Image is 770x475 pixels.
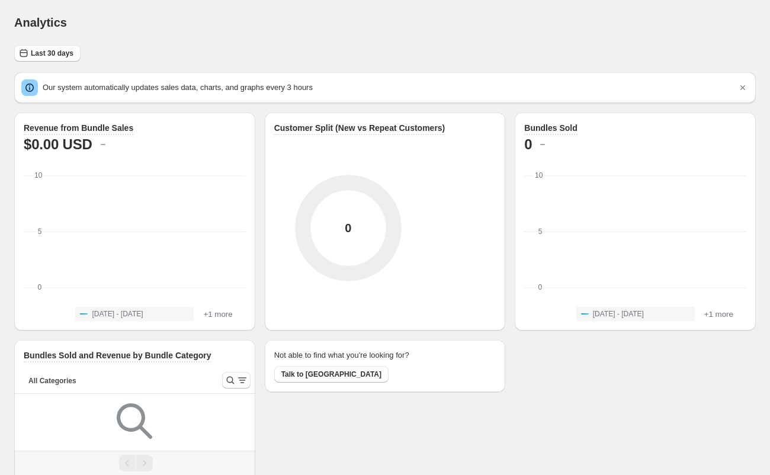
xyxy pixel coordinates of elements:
h3: Bundles Sold [524,122,577,134]
span: Talk to [GEOGRAPHIC_DATA] [281,370,381,379]
text: 5 [38,227,42,236]
button: [DATE] - [DATE] [75,307,194,321]
h2: 0 [524,135,532,154]
button: Talk to [GEOGRAPHIC_DATA] [274,366,389,383]
button: Last 30 days [14,45,81,62]
h3: Revenue from Bundle Sales [24,122,133,134]
button: +1 more [200,307,236,321]
h2: Not able to find what you're looking for? [274,349,409,361]
text: 0 [38,283,42,291]
button: Dismiss notification [734,79,751,96]
button: Search and filter results [222,372,251,389]
h1: Analytics [14,15,67,30]
nav: Pagination [14,451,255,475]
h3: Bundles Sold and Revenue by Bundle Category [24,349,211,361]
h3: Customer Split (New vs Repeat Customers) [274,122,445,134]
span: Our system automatically updates sales data, charts, and graphs every 3 hours [43,83,313,92]
h2: $0.00 USD [24,135,92,154]
span: All Categories [28,376,76,386]
text: 0 [538,283,543,291]
span: [DATE] - [DATE] [593,309,644,319]
text: 10 [34,171,43,179]
img: Empty search results [117,403,152,439]
text: 10 [535,171,543,179]
button: [DATE] - [DATE] [576,307,695,321]
span: [DATE] - [DATE] [92,309,143,319]
text: 5 [538,227,543,236]
button: +1 more [701,307,737,321]
span: Last 30 days [31,49,73,58]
